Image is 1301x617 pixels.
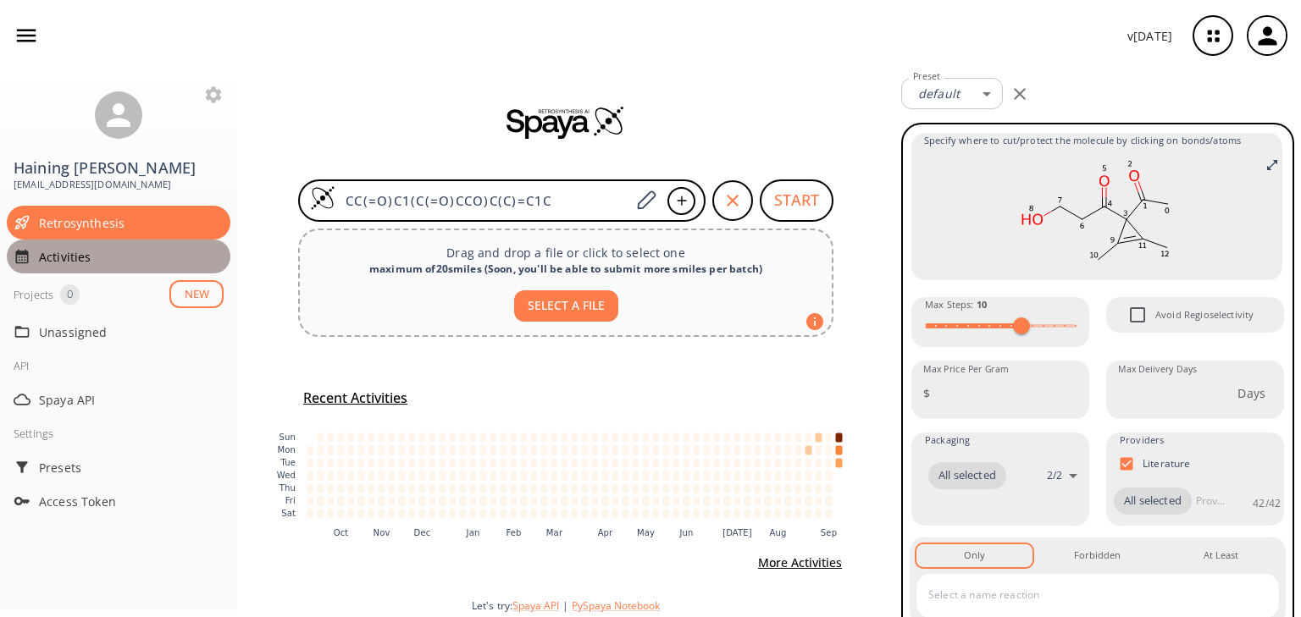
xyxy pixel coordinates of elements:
[14,159,224,177] h3: Haining [PERSON_NAME]
[923,384,930,402] p: $
[925,297,987,312] span: Max Steps :
[334,528,838,537] g: x-axis tick label
[913,70,940,83] label: Preset
[770,528,787,537] text: Aug
[7,450,230,484] div: Presets
[546,528,563,537] text: Mar
[821,528,837,537] text: Sep
[7,240,230,273] div: Activities
[39,493,224,510] span: Access Token
[1120,432,1164,448] span: Providers
[598,528,613,537] text: Apr
[39,459,224,477] span: Presets
[280,458,296,467] text: Tue
[1163,544,1279,566] button: At Least
[169,280,224,308] button: NEW
[279,483,296,493] text: Thu
[1192,488,1229,515] input: Provider name
[924,133,1270,148] span: Specify where to cut/protect the molecule by clicking on bonds/atoms
[466,528,480,537] text: Jan
[313,244,818,262] p: Drag and drop a file or click to select one
[1253,496,1281,510] p: 42 / 42
[281,509,296,518] text: Sat
[303,389,407,407] h5: Recent Activities
[7,484,230,518] div: Access Token
[1114,493,1192,510] span: All selected
[7,383,230,416] div: Spaya API
[285,496,296,505] text: Fri
[60,286,80,303] span: 0
[925,432,970,448] span: Packaging
[924,581,1246,609] input: Select a name reaction
[335,192,630,209] input: Enter SMILES
[39,391,224,409] span: Spaya API
[39,214,224,232] span: Retrosynthesis
[918,85,960,102] em: default
[7,206,230,240] div: Retrosynthesis
[310,185,335,211] img: Logo Spaya
[722,528,752,537] text: [DATE]
[678,528,693,537] text: Jun
[313,262,818,277] div: maximum of 20 smiles ( Soon, you'll be able to submit more smiles per batch )
[1143,456,1191,471] p: Literature
[296,384,414,412] button: Recent Activities
[572,598,660,613] button: PySpaya Notebook
[414,528,431,537] text: Dec
[1155,307,1254,322] span: Avoid Regioselectivity
[39,323,224,341] span: Unassigned
[559,598,572,613] span: |
[1047,468,1062,482] p: 2 / 2
[374,528,390,537] text: Nov
[514,290,618,322] button: SELECT A FILE
[923,363,1009,376] label: Max Price Per Gram
[977,298,987,311] strong: 10
[1074,548,1121,563] div: Forbidden
[472,598,888,613] div: Let's try:
[637,528,655,537] text: May
[1039,544,1155,566] button: Forbidden
[277,432,296,518] g: y-axis tick label
[1237,384,1265,402] p: Days
[1120,297,1155,333] span: Avoid Regioselectivity
[14,177,224,192] span: [EMAIL_ADDRESS][DOMAIN_NAME]
[928,467,1006,484] span: All selected
[307,432,843,518] g: cell
[512,598,559,613] button: Spaya API
[760,179,833,222] button: START
[916,544,1032,566] button: Only
[507,105,625,139] img: Spaya logo
[280,432,296,442] text: Sun
[334,528,349,537] text: Oct
[751,548,849,579] button: More Activities
[924,155,1270,273] svg: CC(=O)C1(C(=O)CCO)C(C)=C1C
[1118,363,1197,376] label: Max Delivery Days
[964,548,985,563] div: Only
[1204,548,1238,563] div: At Least
[277,471,296,480] text: Wed
[1265,158,1279,172] svg: Full screen
[39,248,224,266] span: Activities
[1127,27,1172,45] p: v [DATE]
[277,445,296,454] text: Mon
[14,284,53,305] div: Projects
[7,315,230,349] div: Unassigned
[506,528,521,537] text: Feb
